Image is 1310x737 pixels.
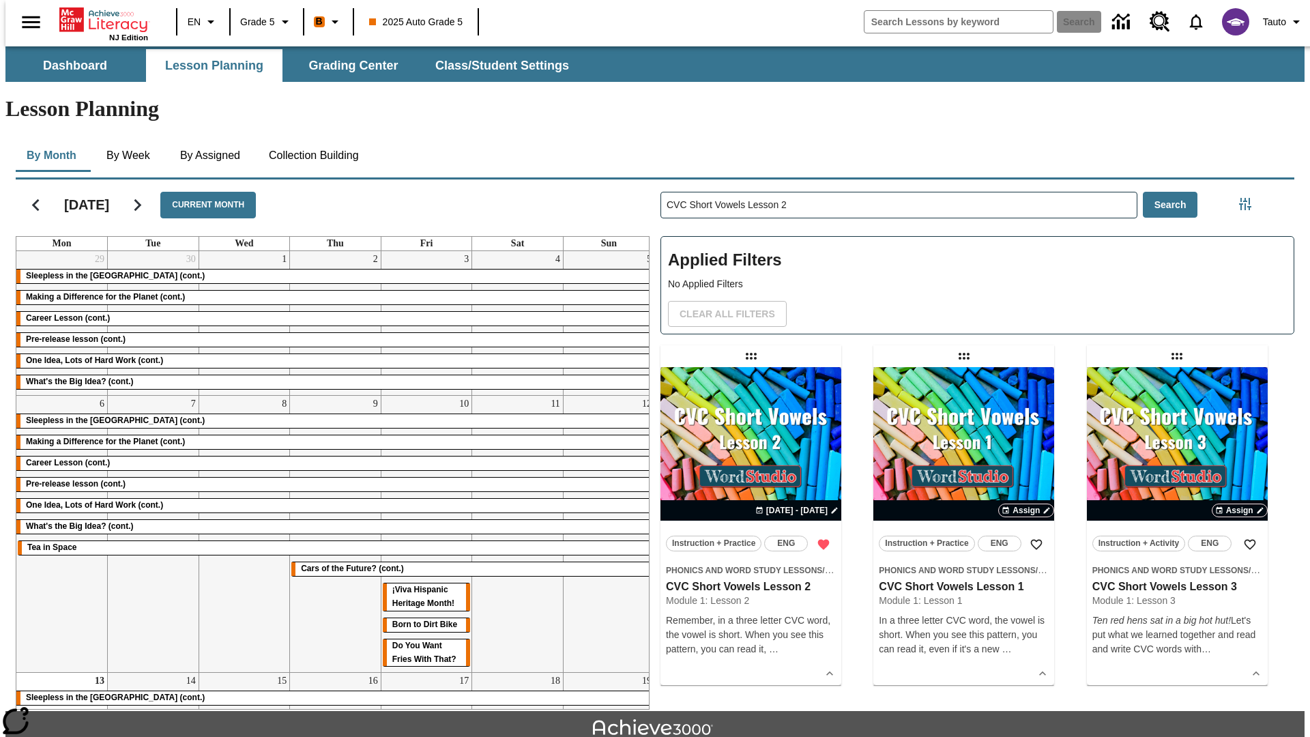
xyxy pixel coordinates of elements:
div: ¡Viva Hispanic Heritage Month! [383,583,471,611]
div: Draggable lesson: CVC Short Vowels Lesson 3 [1166,345,1188,367]
span: Phonics and Word Study Lessons [666,566,822,575]
button: Profile/Settings [1257,10,1310,34]
button: Filters Side menu [1232,190,1259,218]
td: September 30, 2025 [108,251,199,396]
a: October 14, 2025 [184,673,199,689]
button: Oct 13 - Oct 13 Choose Dates [753,504,841,517]
span: [DATE] - [DATE] [766,504,828,517]
button: Next [120,188,155,222]
button: By Assigned [169,139,251,172]
button: Previous [18,188,53,222]
span: Making a Difference for the Planet (cont.) [26,437,185,446]
span: EN [188,15,201,29]
span: Topic: Phonics and Word Study Lessons/CVC Short Vowels [666,563,836,577]
a: October 17, 2025 [456,673,471,689]
span: Topic: Phonics and Word Study Lessons/CVC Short Vowels [879,563,1049,577]
span: Grading Center [308,58,398,74]
input: Search Lessons By Keyword [661,192,1137,218]
div: Applied Filters [660,236,1294,334]
h3: CVC Short Vowels Lesson 1 [879,580,1049,594]
div: Pre-release lesson (cont.) [16,478,654,491]
div: One Idea, Lots of Hard Work (cont.) [16,499,654,512]
span: … [1202,644,1211,654]
button: Lesson Planning [146,49,282,82]
a: Resource Center, Will open in new tab [1141,3,1178,40]
a: October 6, 2025 [97,396,107,412]
div: Pre-release lesson (cont.) [16,333,654,347]
div: Sleepless in the Animal Kingdom (cont.) [16,691,654,705]
button: Boost Class color is orange. Change class color [308,10,349,34]
td: October 9, 2025 [290,395,381,673]
span: Pre-release lesson (cont.) [26,334,126,344]
button: Show Details [1032,663,1053,684]
button: Add to Favorites [1024,532,1049,557]
div: Search [650,174,1294,710]
button: Grade: Grade 5, Select a grade [235,10,299,34]
span: 2025 Auto Grade 5 [369,15,463,29]
div: Sleepless in the Animal Kingdom (cont.) [16,414,654,428]
a: October 15, 2025 [274,673,289,689]
input: search field [864,11,1053,33]
a: October 12, 2025 [639,396,654,412]
span: Sleepless in the Animal Kingdom (cont.) [26,693,205,702]
p: Remember, in a three letter CVC word, the vowel is short. When you see this pattern, you can read... [666,613,836,656]
button: Remove from Favorites [811,532,836,557]
span: Phonics and Word Study Lessons [879,566,1035,575]
span: Assign [1226,504,1253,517]
span: Tauto [1263,15,1286,29]
a: October 19, 2025 [639,673,654,689]
span: Instruction + Practice [885,536,968,551]
button: Current Month [160,192,256,218]
button: Show Details [1246,663,1266,684]
button: Assign Choose Dates [1212,504,1268,517]
h1: Lesson Planning [5,96,1305,121]
span: … [769,644,778,654]
h2: Applied Filters [668,244,1287,277]
span: / [822,564,834,575]
div: In a three letter CVC word, the vowel is short. When you see this pattern, you can read it, even ... [879,613,1049,656]
div: One Idea, Lots of Hard Work (cont.) [16,354,654,368]
button: Instruction + Practice [879,536,974,551]
span: … [1002,644,1011,654]
a: October 11, 2025 [548,396,562,412]
span: Sleepless in the Animal Kingdom (cont.) [26,271,205,280]
a: October 16, 2025 [366,673,381,689]
button: Dashboard [7,49,143,82]
a: September 29, 2025 [92,251,107,268]
div: What's the Big Idea? (cont.) [16,375,654,389]
span: NJ Edition [109,33,148,42]
div: Making a Difference for the Planet (cont.) [16,291,654,304]
span: ¡Viva Hispanic Heritage Month! [392,585,454,608]
button: Add to Favorites [1238,532,1262,557]
button: ENG [1188,536,1232,551]
div: Draggable lesson: CVC Short Vowels Lesson 2 [740,345,762,367]
button: Collection Building [258,139,370,172]
span: Dashboard [43,58,107,74]
div: Making a Difference for the Planet (cont.) [16,435,654,449]
div: SubNavbar [5,49,581,82]
a: October 7, 2025 [188,396,199,412]
td: September 29, 2025 [16,251,108,396]
span: CVC Short Vowels [825,566,896,575]
a: Sunday [598,237,620,250]
span: Do You Want Fries With That? [392,641,456,664]
div: Career Lesson (cont.) [16,457,654,470]
td: October 12, 2025 [563,395,654,673]
a: Thursday [324,237,347,250]
a: September 30, 2025 [184,251,199,268]
div: Cars of the Future? (cont.) [291,562,654,576]
div: What's the Big Idea? (cont.) [16,520,654,534]
div: Sleepless in the Animal Kingdom (cont.) [16,270,654,283]
a: Notifications [1178,4,1214,40]
div: Calendar [5,174,650,710]
button: Grading Center [285,49,422,82]
a: Friday [418,237,436,250]
a: Saturday [508,237,527,250]
p: No Applied Filters [668,277,1287,291]
span: Tea in Space [27,543,76,552]
a: Data Center [1104,3,1141,41]
a: Wednesday [232,237,256,250]
button: Instruction + Practice [666,536,761,551]
button: Select a new avatar [1214,4,1257,40]
a: Tuesday [143,237,163,250]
